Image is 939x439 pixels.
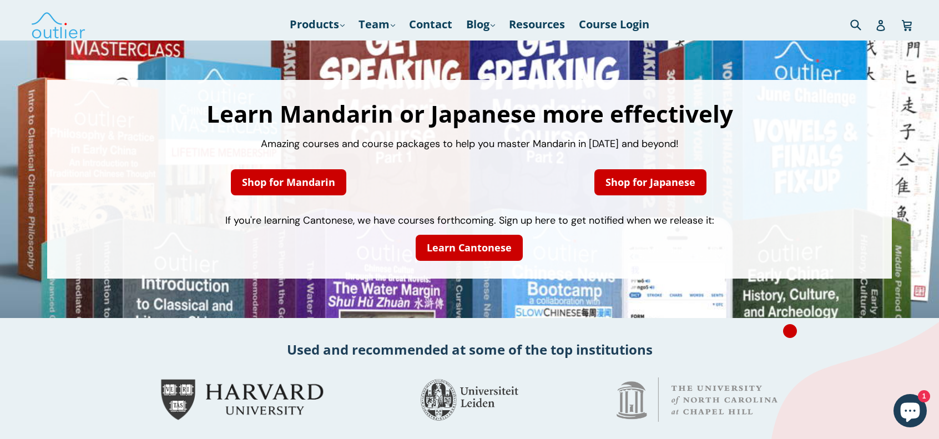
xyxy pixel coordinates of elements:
[461,14,501,34] a: Blog
[58,102,881,125] h1: Learn Mandarin or Japanese more effectively
[573,14,655,34] a: Course Login
[847,13,878,36] input: Search
[503,14,571,34] a: Resources
[353,14,401,34] a: Team
[261,137,679,150] span: Amazing courses and course packages to help you master Mandarin in [DATE] and beyond!
[890,394,930,430] inbox-online-store-chat: Shopify online store chat
[416,235,523,261] a: Learn Cantonese
[31,8,86,41] img: Outlier Linguistics
[403,14,458,34] a: Contact
[225,214,714,227] span: If you're learning Cantonese, we have courses forthcoming. Sign up here to get notified when we r...
[284,14,350,34] a: Products
[594,169,706,195] a: Shop for Japanese
[231,169,346,195] a: Shop for Mandarin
